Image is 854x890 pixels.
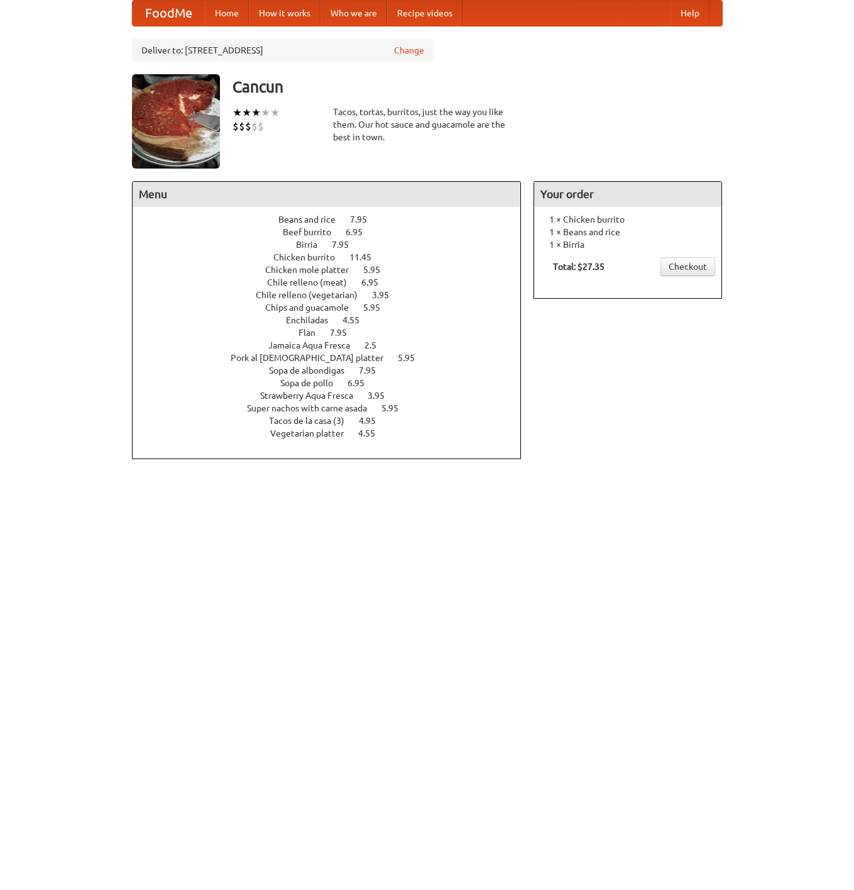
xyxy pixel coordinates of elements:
[258,120,264,133] li: $
[348,378,377,388] span: 6.95
[398,353,427,363] span: 5.95
[349,252,384,262] span: 11.45
[359,416,388,426] span: 4.95
[342,315,372,325] span: 4.55
[273,252,395,262] a: Chicken burrito 11.45
[268,340,400,350] a: Jamaica Aqua Fresca 2.5
[265,303,403,313] a: Chips and guacamole 5.95
[298,328,370,338] a: Flan 7.95
[265,303,361,313] span: Chips and guacamole
[205,1,249,26] a: Home
[363,265,393,275] span: 5.95
[231,353,438,363] a: Pork al [DEMOGRAPHIC_DATA] platter 5.95
[394,44,424,57] a: Change
[333,106,522,143] div: Tacos, tortas, burritos, just the way you like them. Our hot sauce and guacamole are the best in ...
[267,277,402,287] a: Chile relleno (meat) 6.95
[270,428,398,438] a: Vegetarian platter 4.55
[372,290,402,300] span: 3.95
[286,315,341,325] span: Enchiladas
[350,214,380,225] span: 7.95
[233,120,239,133] li: $
[363,303,393,313] span: 5.95
[280,378,388,388] a: Sopa de pollo 6.95
[278,214,390,225] a: Beans and rice 7.95
[387,1,463,26] a: Recipe videos
[269,365,399,375] a: Sopa de albondigas 7.95
[268,340,363,350] span: Jamaica Aqua Fresca
[133,182,521,207] h4: Menu
[553,262,605,272] b: Total: $27.35
[265,265,361,275] span: Chicken mole platter
[269,416,399,426] a: Tacos de la casa (3) 4.95
[320,1,387,26] a: Who we are
[251,120,258,133] li: $
[671,1,709,26] a: Help
[298,328,328,338] span: Flan
[296,240,330,250] span: Birria
[278,214,348,225] span: Beans and rice
[265,265,403,275] a: Chicken mole platter 5.95
[256,290,370,300] span: Chile relleno (vegetarian)
[132,74,220,169] img: angular.jpg
[330,328,359,338] span: 7.95
[270,106,280,120] li: ★
[267,277,359,287] span: Chile relleno (meat)
[283,227,344,237] span: Beef burrito
[364,340,389,350] span: 2.5
[286,315,383,325] a: Enchiladas 4.55
[132,39,434,62] div: Deliver to: [STREET_ADDRESS]
[270,428,356,438] span: Vegetarian platter
[269,365,357,375] span: Sopa de albondigas
[534,182,721,207] h4: Your order
[260,391,366,401] span: Strawberry Aqua Fresca
[247,403,380,413] span: Super nachos with carne asada
[359,365,388,375] span: 7.95
[283,227,386,237] a: Beef burrito 6.95
[239,120,245,133] li: $
[133,1,205,26] a: FoodMe
[233,106,242,120] li: ★
[269,416,357,426] span: Tacos de la casa (3)
[261,106,270,120] li: ★
[249,1,320,26] a: How it works
[346,227,375,237] span: 6.95
[231,353,396,363] span: Pork al [DEMOGRAPHIC_DATA] platter
[368,391,397,401] span: 3.95
[247,403,422,413] a: Super nachos with carne asada 5.95
[242,106,251,120] li: ★
[245,120,251,133] li: $
[256,290,412,300] a: Chile relleno (vegetarian) 3.95
[540,213,715,226] li: 1 × Chicken burrito
[540,226,715,238] li: 1 × Beans and rice
[296,240,372,250] a: Birria 7.95
[358,428,388,438] span: 4.55
[233,74,723,99] h3: Cancun
[660,257,715,276] a: Checkout
[361,277,391,287] span: 6.95
[332,240,361,250] span: 7.95
[273,252,348,262] span: Chicken burrito
[280,378,346,388] span: Sopa de pollo
[251,106,261,120] li: ★
[381,403,411,413] span: 5.95
[260,391,408,401] a: Strawberry Aqua Fresca 3.95
[540,238,715,251] li: 1 × Birria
